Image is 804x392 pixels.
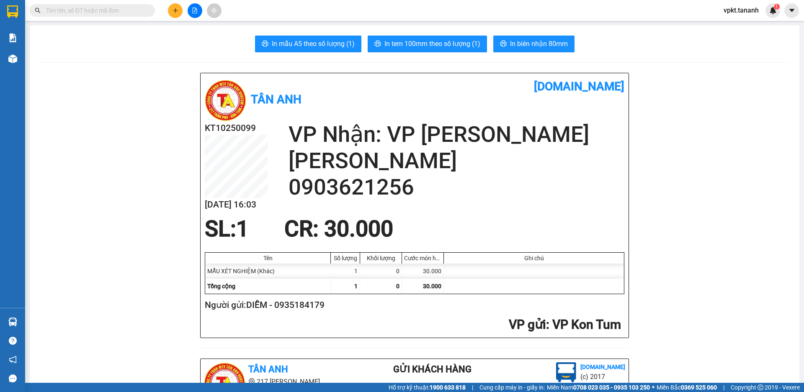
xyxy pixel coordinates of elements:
[430,384,466,391] strong: 1900 633 818
[446,255,622,261] div: Ghi chú
[769,7,777,14] img: icon-new-feature
[8,33,17,42] img: solution-icon
[35,8,41,13] span: search
[493,36,575,52] button: printerIn biên nhận 80mm
[534,79,624,93] b: [DOMAIN_NAME]
[547,383,650,392] span: Miền Nam
[204,377,360,387] li: 217 [PERSON_NAME],
[402,264,444,279] div: 30.000
[168,3,183,18] button: plus
[657,383,717,392] span: Miền Bắc
[205,79,247,121] img: logo.jpg
[289,174,624,200] h2: 0903621256
[354,283,358,290] span: 1
[205,216,236,242] span: SL:
[500,40,507,48] span: printer
[207,255,328,261] div: Tên
[384,38,480,49] span: In tem 100mm theo số lượng (1)
[556,362,576,382] img: logo.jpg
[205,298,621,312] h2: Người gửi: DIỄM - 0935184179
[788,7,796,14] span: caret-down
[333,255,358,261] div: Số lượng
[423,283,441,290] span: 30.000
[396,283,399,290] span: 0
[652,386,655,389] span: ⚪️
[272,38,355,49] span: In mẫu A5 theo số lượng (1)
[188,3,202,18] button: file-add
[205,121,268,135] h2: KT10250099
[262,40,268,48] span: printer
[389,383,466,392] span: Hỗ trợ kỹ thuật:
[393,364,472,374] b: Gửi khách hàng
[284,216,393,242] span: CR : 30.000
[784,3,799,18] button: caret-down
[205,198,268,212] h2: [DATE] 16:03
[207,283,235,290] span: Tổng cộng
[255,36,361,52] button: printerIn mẫu A5 theo số lượng (1)
[9,337,17,345] span: question-circle
[360,264,402,279] div: 0
[472,383,473,392] span: |
[289,148,624,174] h2: [PERSON_NAME]
[510,38,568,49] span: In biên nhận 80mm
[362,255,399,261] div: Khối lượng
[205,316,621,333] h2: : VP Kon Tum
[205,264,331,279] div: MẪU XÉT NGHIỆM (Khác)
[236,216,249,242] span: 1
[509,317,546,332] span: VP gửi
[173,8,178,13] span: plus
[681,384,717,391] strong: 0369 525 060
[404,255,441,261] div: Cước món hàng
[192,8,198,13] span: file-add
[248,378,255,385] span: environment
[9,374,17,382] span: message
[775,4,778,10] span: 1
[723,383,724,392] span: |
[248,364,288,374] b: Tân Anh
[9,356,17,364] span: notification
[717,5,765,15] span: vpkt.tananh
[374,40,381,48] span: printer
[8,54,17,63] img: warehouse-icon
[479,383,545,392] span: Cung cấp máy in - giấy in:
[758,384,763,390] span: copyright
[331,264,360,279] div: 1
[580,364,625,370] b: [DOMAIN_NAME]
[8,318,17,326] img: warehouse-icon
[251,92,301,106] b: Tân Anh
[368,36,487,52] button: printerIn tem 100mm theo số lượng (1)
[211,8,217,13] span: aim
[774,4,780,10] sup: 1
[289,121,624,148] h2: VP Nhận: VP [PERSON_NAME]
[207,3,222,18] button: aim
[573,384,650,391] strong: 0708 023 035 - 0935 103 250
[7,5,18,18] img: logo-vxr
[46,6,145,15] input: Tìm tên, số ĐT hoặc mã đơn
[580,372,625,382] li: (c) 2017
